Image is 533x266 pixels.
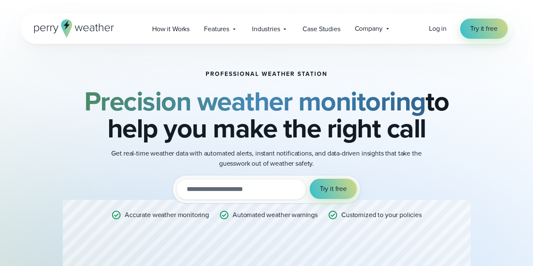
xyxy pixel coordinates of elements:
button: Try it free [310,179,357,199]
h2: to help you make the right call [63,88,471,142]
span: How it Works [152,24,190,34]
span: Try it free [470,24,497,34]
h1: Professional Weather Station [206,71,327,78]
strong: Precision weather monitoring [84,81,426,121]
p: Automated weather warnings [233,210,318,220]
span: Company [355,24,383,34]
a: Try it free [460,19,507,39]
span: Features [204,24,229,34]
span: Log in [429,24,447,33]
p: Get real-time weather data with automated alerts, instant notifications, and data-driven insights... [98,148,435,169]
span: Try it free [320,184,347,194]
a: Log in [429,24,447,34]
span: Case Studies [303,24,340,34]
p: Accurate weather monitoring [125,210,209,220]
span: Industries [252,24,280,34]
a: Case Studies [295,20,347,38]
p: Customized to your policies [341,210,422,220]
a: How it Works [145,20,197,38]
